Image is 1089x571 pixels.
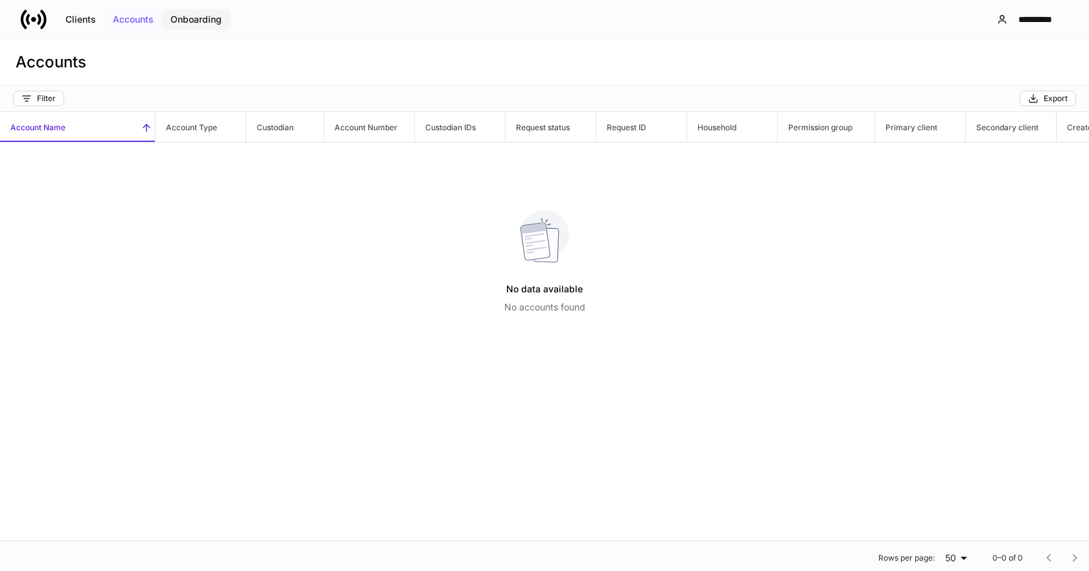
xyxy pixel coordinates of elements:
h6: Permission group [778,121,852,134]
span: Account Type [156,112,246,142]
span: Primary client [875,112,965,142]
div: Accounts [113,15,154,24]
p: No accounts found [504,301,585,314]
h6: Household [687,121,736,134]
h6: Custodian IDs [415,121,476,134]
h3: Accounts [16,52,86,73]
span: Account Number [324,112,414,142]
p: 0–0 of 0 [992,553,1023,563]
div: Onboarding [170,15,222,24]
span: Custodian IDs [415,112,505,142]
h5: No data available [506,277,583,301]
span: Secondary client [966,112,1056,142]
span: Request ID [596,112,686,142]
h6: Secondary client [966,121,1038,134]
span: Custodian [246,112,323,142]
div: 50 [940,552,972,565]
span: Permission group [778,112,874,142]
h6: Account Type [156,121,217,134]
div: Export [1028,93,1068,104]
button: Accounts [104,9,162,30]
button: Onboarding [162,9,230,30]
div: Clients [65,15,96,24]
span: Request status [506,112,596,142]
h6: Primary client [875,121,937,134]
h6: Request ID [596,121,646,134]
p: Rows per page: [878,553,935,563]
button: Clients [57,9,104,30]
h6: Account Number [324,121,397,134]
button: Export [1020,91,1076,106]
span: Household [687,112,777,142]
h6: Custodian [246,121,294,134]
button: Filter [13,91,64,106]
h6: Request status [506,121,570,134]
div: Filter [21,93,56,104]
